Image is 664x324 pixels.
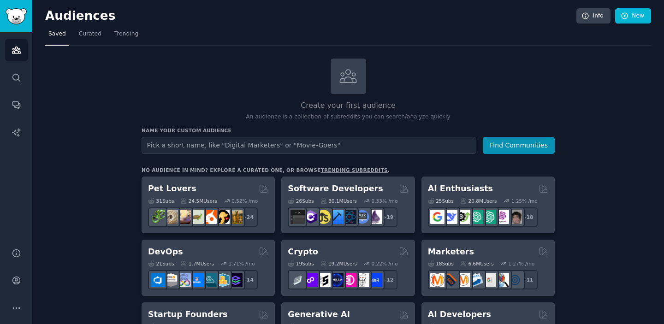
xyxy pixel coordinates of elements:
[114,30,138,38] span: Trending
[355,210,369,224] img: AskComputerScience
[177,273,191,287] img: Docker_DevOps
[316,273,331,287] img: ethstaker
[430,273,445,287] img: content_marketing
[518,207,538,227] div: + 18
[164,273,178,287] img: AWS_Certified_Experts
[576,8,611,24] a: Info
[79,30,101,38] span: Curated
[320,167,387,173] a: trending subreddits
[460,260,494,267] div: 6.6M Users
[288,198,314,204] div: 26 Sub s
[469,273,483,287] img: Emailmarketing
[508,260,534,267] div: 1.27 % /mo
[231,198,258,204] div: 0.52 % /mo
[288,309,350,320] h2: Generative AI
[238,207,258,227] div: + 24
[48,30,66,38] span: Saved
[372,198,398,204] div: 0.33 % /mo
[456,273,470,287] img: AskMarketing
[482,273,496,287] img: googleads
[495,210,509,224] img: OpenAIDev
[290,210,305,224] img: software
[164,210,178,224] img: ballpython
[342,210,356,224] img: reactnative
[148,309,227,320] h2: Startup Founders
[177,210,191,224] img: leopardgeckos
[320,198,357,204] div: 30.1M Users
[320,260,357,267] div: 19.2M Users
[428,260,454,267] div: 18 Sub s
[329,273,344,287] img: web3
[142,167,390,173] div: No audience in mind? Explore a curated one, or browse .
[428,198,454,204] div: 25 Sub s
[238,270,258,289] div: + 14
[190,210,204,224] img: turtle
[45,9,576,24] h2: Audiences
[368,273,382,287] img: defi_
[378,207,397,227] div: + 19
[148,183,196,194] h2: Pet Lovers
[428,183,493,194] h2: AI Enthusiasts
[303,210,318,224] img: csharp
[378,270,397,289] div: + 12
[151,273,165,287] img: azuredevops
[428,309,491,320] h2: AI Developers
[443,273,457,287] img: bigseo
[615,8,651,24] a: New
[288,246,318,258] h2: Crypto
[111,27,142,46] a: Trending
[229,260,255,267] div: 1.71 % /mo
[148,260,174,267] div: 21 Sub s
[6,8,27,24] img: GummySearch logo
[355,273,369,287] img: CryptoNews
[142,127,555,134] h3: Name your custom audience
[443,210,457,224] img: DeepSeek
[288,183,383,194] h2: Software Developers
[495,273,509,287] img: MarketingResearch
[329,210,344,224] img: iOSProgramming
[215,210,230,224] img: PetAdvice
[290,273,305,287] img: ethfinance
[202,273,217,287] img: platformengineering
[180,260,214,267] div: 1.7M Users
[518,270,538,289] div: + 11
[288,260,314,267] div: 19 Sub s
[456,210,470,224] img: AItoolsCatalog
[372,260,398,267] div: 0.22 % /mo
[511,198,538,204] div: 1.25 % /mo
[428,246,474,258] h2: Marketers
[460,198,497,204] div: 20.8M Users
[148,246,183,258] h2: DevOps
[228,210,243,224] img: dogbreed
[202,210,217,224] img: cockatiel
[508,273,522,287] img: OnlineMarketing
[303,273,318,287] img: 0xPolygon
[180,198,217,204] div: 24.5M Users
[215,273,230,287] img: aws_cdk
[151,210,165,224] img: herpetology
[76,27,105,46] a: Curated
[228,273,243,287] img: PlatformEngineers
[142,137,476,154] input: Pick a short name, like "Digital Marketers" or "Movie-Goers"
[142,100,555,112] h2: Create your first audience
[316,210,331,224] img: learnjavascript
[45,27,69,46] a: Saved
[342,273,356,287] img: defiblockchain
[430,210,445,224] img: GoogleGeminiAI
[508,210,522,224] img: ArtificalIntelligence
[483,137,555,154] button: Find Communities
[469,210,483,224] img: chatgpt_promptDesign
[142,113,555,121] p: An audience is a collection of subreddits you can search/analyze quickly
[482,210,496,224] img: chatgpt_prompts_
[190,273,204,287] img: DevOpsLinks
[148,198,174,204] div: 31 Sub s
[368,210,382,224] img: elixir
